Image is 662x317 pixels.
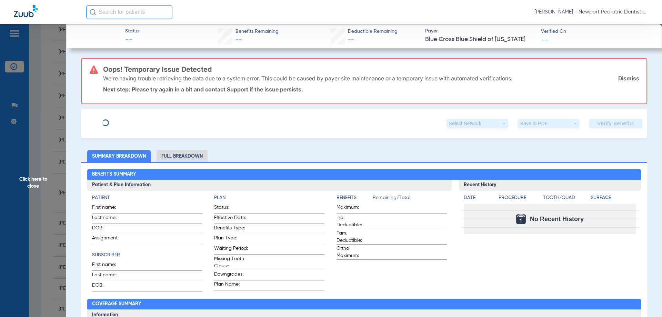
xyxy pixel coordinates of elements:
[541,36,549,43] span: --
[530,216,584,222] span: No Recent History
[214,235,248,244] span: Plan Type:
[499,194,541,201] h4: Procedure
[157,150,208,162] li: Full Breakdown
[499,194,541,204] app-breakdown-title: Procedure
[337,194,373,201] h4: Benefits
[348,28,398,35] span: Deductible Remaining
[541,28,651,35] span: Verified On
[87,150,151,162] li: Summary Breakdown
[92,282,126,291] span: DOB:
[516,214,526,224] img: Calendar
[373,194,447,204] span: Remaining/Total
[92,251,202,259] h4: Subscriber
[337,214,370,229] span: Ind. Deductible:
[214,214,248,224] span: Effective Date:
[337,245,370,259] span: Ortho Maximum:
[125,35,139,45] span: --
[92,225,126,234] span: DOB:
[214,245,248,254] span: Waiting Period:
[214,225,248,234] span: Benefits Type:
[103,75,512,82] p: We’re having trouble retrieving the data due to a system error. This could be caused by payer sit...
[337,230,370,244] span: Fam. Deductible:
[92,204,126,213] span: First name:
[87,180,452,191] h3: Patient & Plan Information
[92,271,126,281] span: Last name:
[425,28,535,35] span: Payer
[235,37,242,43] span: --
[92,194,202,201] h4: Patient
[125,28,139,35] span: Status
[464,194,493,204] app-breakdown-title: Date
[90,9,96,15] img: Search Icon
[459,180,641,191] h3: Recent History
[92,261,126,270] span: First name:
[103,66,639,73] h3: Oops! Temporary Issue Detected
[86,5,172,19] input: Search for patients
[618,75,639,82] a: Dismiss
[464,194,493,201] h4: Date
[534,9,648,16] span: [PERSON_NAME] - Newport Pediatric Dentistry
[628,284,662,317] iframe: Chat Widget
[214,255,248,270] span: Missing Tooth Clause:
[337,204,370,213] span: Maximum:
[92,235,126,244] span: Assignment:
[543,194,589,204] app-breakdown-title: Tooth/Quad
[92,214,126,224] span: Last name:
[214,271,248,280] span: Downgrades:
[87,169,641,180] h2: Benefits Summary
[337,194,373,204] app-breakdown-title: Benefits
[103,86,639,93] p: Next step: Please try again in a bit and contact Support if the issue persists.
[14,5,38,17] img: Zuub Logo
[591,194,636,204] app-breakdown-title: Surface
[543,194,589,201] h4: Tooth/Quad
[214,204,248,213] span: Status:
[425,35,535,44] span: Blue Cross Blue Shield of [US_STATE]
[591,194,636,201] h4: Surface
[87,299,641,310] h2: Coverage Summary
[214,281,248,290] span: Plan Name:
[90,66,98,74] img: error-icon
[214,194,324,201] h4: Plan
[235,28,279,35] span: Benefits Remaining
[348,37,354,43] span: --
